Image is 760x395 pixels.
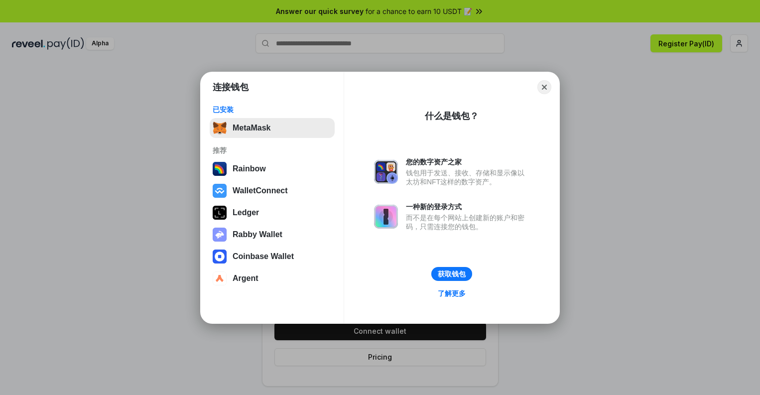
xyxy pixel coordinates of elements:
div: Argent [233,274,258,283]
a: 了解更多 [432,287,472,300]
img: svg+xml,%3Csvg%20width%3D%2228%22%20height%3D%2228%22%20viewBox%3D%220%200%2028%2028%22%20fill%3D... [213,271,227,285]
img: svg+xml,%3Csvg%20xmlns%3D%22http%3A%2F%2Fwww.w3.org%2F2000%2Fsvg%22%20fill%3D%22none%22%20viewBox... [213,228,227,242]
div: 您的数字资产之家 [406,157,529,166]
button: Rainbow [210,159,335,179]
div: 了解更多 [438,289,466,298]
button: MetaMask [210,118,335,138]
button: Rabby Wallet [210,225,335,245]
button: Argent [210,268,335,288]
h1: 连接钱包 [213,81,249,93]
div: 推荐 [213,146,332,155]
div: Rainbow [233,164,266,173]
div: 而不是在每个网站上创建新的账户和密码，只需连接您的钱包。 [406,213,529,231]
img: svg+xml,%3Csvg%20xmlns%3D%22http%3A%2F%2Fwww.w3.org%2F2000%2Fsvg%22%20fill%3D%22none%22%20viewBox... [374,160,398,184]
button: 获取钱包 [431,267,472,281]
img: svg+xml,%3Csvg%20width%3D%2228%22%20height%3D%2228%22%20viewBox%3D%220%200%2028%2028%22%20fill%3D... [213,184,227,198]
img: svg+xml,%3Csvg%20width%3D%22120%22%20height%3D%22120%22%20viewBox%3D%220%200%20120%20120%22%20fil... [213,162,227,176]
button: Coinbase Wallet [210,247,335,266]
button: Close [537,80,551,94]
img: svg+xml,%3Csvg%20xmlns%3D%22http%3A%2F%2Fwww.w3.org%2F2000%2Fsvg%22%20fill%3D%22none%22%20viewBox... [374,205,398,229]
div: 一种新的登录方式 [406,202,529,211]
div: 钱包用于发送、接收、存储和显示像以太坊和NFT这样的数字资产。 [406,168,529,186]
div: Ledger [233,208,259,217]
div: 获取钱包 [438,269,466,278]
img: svg+xml,%3Csvg%20xmlns%3D%22http%3A%2F%2Fwww.w3.org%2F2000%2Fsvg%22%20width%3D%2228%22%20height%3... [213,206,227,220]
button: Ledger [210,203,335,223]
img: svg+xml,%3Csvg%20width%3D%2228%22%20height%3D%2228%22%20viewBox%3D%220%200%2028%2028%22%20fill%3D... [213,250,227,263]
div: Coinbase Wallet [233,252,294,261]
div: MetaMask [233,124,270,132]
button: WalletConnect [210,181,335,201]
div: 已安装 [213,105,332,114]
div: Rabby Wallet [233,230,282,239]
div: WalletConnect [233,186,288,195]
div: 什么是钱包？ [425,110,479,122]
img: svg+xml,%3Csvg%20fill%3D%22none%22%20height%3D%2233%22%20viewBox%3D%220%200%2035%2033%22%20width%... [213,121,227,135]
